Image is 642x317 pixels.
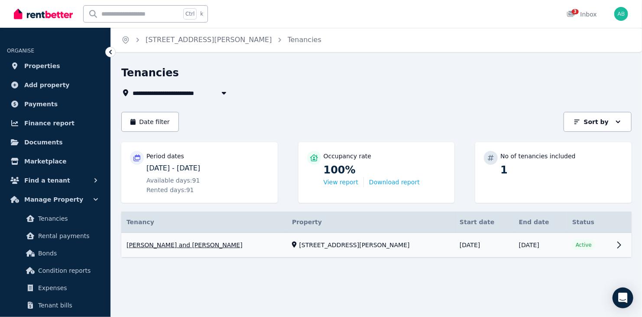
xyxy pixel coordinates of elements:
span: Expenses [38,283,97,293]
th: End date [514,212,567,233]
a: Marketplace [7,153,104,170]
span: Marketplace [24,156,66,167]
span: Add property [24,80,70,90]
span: Find a tenant [24,175,70,186]
span: k [200,10,203,17]
h1: Tenancies [121,66,179,80]
a: View details for Andy and Sarah Cronin [121,233,632,258]
button: Date filter [121,112,179,132]
button: Download report [369,178,420,186]
a: [STREET_ADDRESS][PERSON_NAME] [146,36,272,44]
a: Tenancies [10,210,100,227]
p: 1 [500,163,623,177]
span: Manage Property [24,194,83,205]
button: Find a tenant [7,172,104,189]
p: No of tenancies included [500,152,575,160]
span: Rented days: 91 [146,186,194,194]
span: Finance report [24,118,75,128]
button: View report [324,178,358,186]
div: Inbox [567,10,597,19]
span: ORGANISE [7,48,34,54]
a: Bonds [10,245,100,262]
p: Period dates [146,152,184,160]
span: Ctrl [183,8,197,20]
a: Add property [7,76,104,94]
a: Rental payments [10,227,100,245]
img: RentBetter [14,7,73,20]
span: 3 [572,9,579,14]
span: Properties [24,61,60,71]
th: Status [567,212,611,233]
th: Property [287,212,454,233]
span: Tenant bills [38,300,97,310]
a: Tenant bills [10,297,100,314]
a: Payments [7,95,104,113]
span: Tenancy [126,218,154,226]
span: Condition reports [38,265,97,276]
button: Sort by [564,112,632,132]
span: Tenancies [38,213,97,224]
p: [DATE] - [DATE] [146,163,269,173]
a: Properties [7,57,104,75]
th: Start date [454,212,514,233]
img: abhi81@gmail.com [614,7,628,21]
span: Tenancies [288,35,321,45]
a: Expenses [10,279,100,297]
a: Condition reports [10,262,100,279]
button: Manage Property [7,191,104,208]
a: Documents [7,134,104,151]
nav: Breadcrumb [111,28,332,52]
span: Rental payments [38,231,97,241]
div: Open Intercom Messenger [613,288,633,308]
span: Bonds [38,248,97,258]
p: Occupancy rate [324,152,372,160]
p: Sort by [584,118,609,126]
a: Finance report [7,114,104,132]
span: Available days: 91 [146,176,200,185]
span: Payments [24,99,58,109]
span: Documents [24,137,63,147]
p: 100% [324,163,446,177]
